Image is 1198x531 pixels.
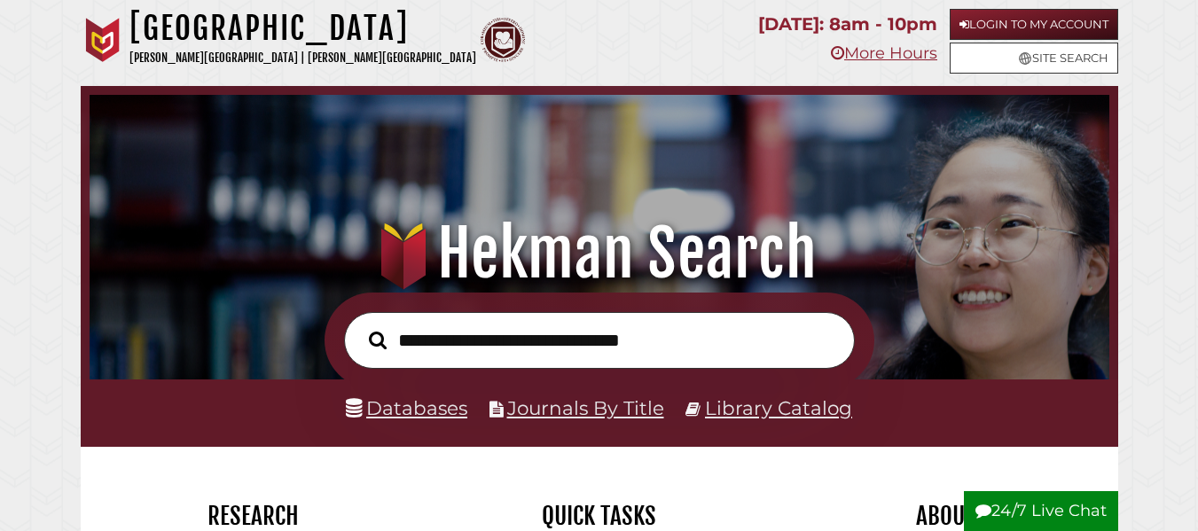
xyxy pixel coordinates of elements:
[950,43,1118,74] a: Site Search
[360,326,395,354] button: Search
[129,48,476,68] p: [PERSON_NAME][GEOGRAPHIC_DATA] | [PERSON_NAME][GEOGRAPHIC_DATA]
[440,501,759,531] h2: Quick Tasks
[786,501,1105,531] h2: About
[346,396,467,419] a: Databases
[481,18,525,62] img: Calvin Theological Seminary
[831,43,937,63] a: More Hours
[369,331,387,350] i: Search
[94,501,413,531] h2: Research
[81,18,125,62] img: Calvin University
[107,215,1092,293] h1: Hekman Search
[507,396,664,419] a: Journals By Title
[705,396,852,419] a: Library Catalog
[129,9,476,48] h1: [GEOGRAPHIC_DATA]
[950,9,1118,40] a: Login to My Account
[758,9,937,40] p: [DATE]: 8am - 10pm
